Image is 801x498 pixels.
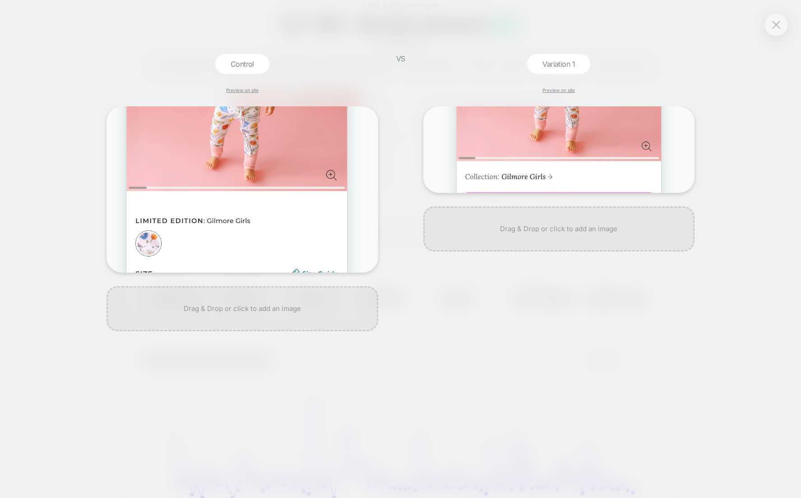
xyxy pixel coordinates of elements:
[772,21,780,28] img: close
[226,87,259,93] a: Preview on site
[106,106,378,273] img: generic_47230573-c3f5-48ef-b6e5-fe39510a5deb.png
[527,54,590,74] div: Variation 1
[389,54,412,498] div: VS
[423,106,695,193] img: generic_2670b5e5-5882-4fca-ad27-1d674c96d517.png
[542,87,575,93] a: Preview on site
[215,54,269,74] div: Control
